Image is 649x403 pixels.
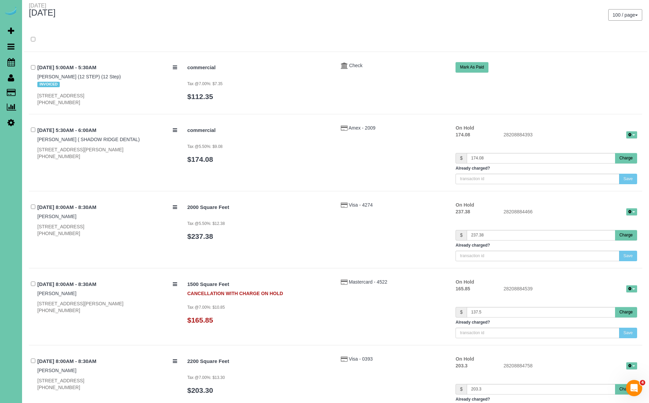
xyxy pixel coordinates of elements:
[456,328,619,338] input: transaction id
[456,397,637,402] h5: Already charged?
[609,9,642,21] nav: Pagination navigation
[187,144,223,149] small: Tax @5.50%: $9.08
[187,93,213,100] a: $112.35
[187,287,283,296] strong: CANCELLATION WITH CHARGE ON HOLD
[456,132,470,137] strong: 174.08
[456,62,488,73] button: Mark As Paid
[456,174,619,184] input: transaction id
[37,128,177,133] h4: [DATE] 5:30AM - 6:00AM
[29,3,56,8] div: [DATE]
[37,214,76,219] a: [PERSON_NAME]
[37,291,76,296] a: [PERSON_NAME]
[456,202,474,208] strong: On Hold
[187,205,331,210] h4: 2000 Square Feet
[187,81,223,86] small: Tax @7.00%: $7.35
[37,65,177,71] h4: [DATE] 5:00AM - 5:30AM
[37,92,177,106] div: [STREET_ADDRESS] [PHONE_NUMBER]
[37,359,177,364] h4: [DATE] 8:00AM - 8:30AM
[456,286,470,291] strong: 165.85
[37,377,177,391] div: [STREET_ADDRESS] [PHONE_NUMBER]
[615,384,637,395] button: Charge
[349,279,387,285] a: Mastercard - 4522
[349,125,375,131] a: Amex - 2009
[349,202,373,208] a: Visa - 4274
[498,131,642,139] div: 28208884393
[187,375,225,380] small: Tax @7.00%: $13.30
[37,368,76,373] a: [PERSON_NAME]
[456,251,619,261] input: transaction id
[498,285,642,293] div: 28208884539
[187,282,331,287] h4: 1500 Square Feet
[615,153,637,164] button: Charge
[456,384,467,395] span: $
[498,208,642,216] div: 28208884466
[456,230,467,241] span: $
[187,232,213,240] a: $237.38
[187,155,213,163] a: $174.08
[187,386,213,394] a: $203.30
[37,146,177,160] div: [STREET_ADDRESS][PERSON_NAME] [PHONE_NUMBER]
[187,128,331,133] h4: commercial
[349,63,363,68] a: Check
[456,153,467,164] span: $
[37,282,177,287] h4: [DATE] 8:00AM - 8:30AM
[37,300,177,314] div: [STREET_ADDRESS][PERSON_NAME] [PHONE_NUMBER]
[37,205,177,210] h4: [DATE] 8:00AM - 8:30AM
[626,380,642,396] iframe: Intercom live chat
[4,7,18,16] img: Automaid Logo
[187,305,225,310] small: Tax @7.00%: $10.85
[456,320,637,325] h5: Already charged?
[349,356,373,362] a: Visa - 0393
[615,230,637,241] button: Charge
[37,74,121,79] a: [PERSON_NAME] (12 STEP) (12 Step)
[498,362,642,370] div: 28208884758
[37,82,60,87] span: INVOICED
[456,166,637,171] h5: Already charged?
[456,209,470,214] strong: 237.38
[456,307,467,318] span: $
[456,243,637,248] h5: Already charged?
[187,221,225,226] small: Tax @5.50%: $12.38
[456,356,474,362] strong: On Hold
[187,316,213,324] a: $165.85
[187,359,331,364] h4: 2200 Square Feet
[37,80,177,89] div: Tags
[456,279,474,285] strong: On Hold
[37,137,140,142] a: [PERSON_NAME] ( SHADOW RIDGE DENTAL)
[608,9,642,21] button: 100 / page
[29,3,62,18] div: [DATE]
[187,65,331,71] h4: commercial
[456,125,474,131] strong: On Hold
[640,380,645,385] span: 4
[37,223,177,237] div: [STREET_ADDRESS] [PHONE_NUMBER]
[615,307,637,318] button: Charge
[456,363,467,368] strong: 203.3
